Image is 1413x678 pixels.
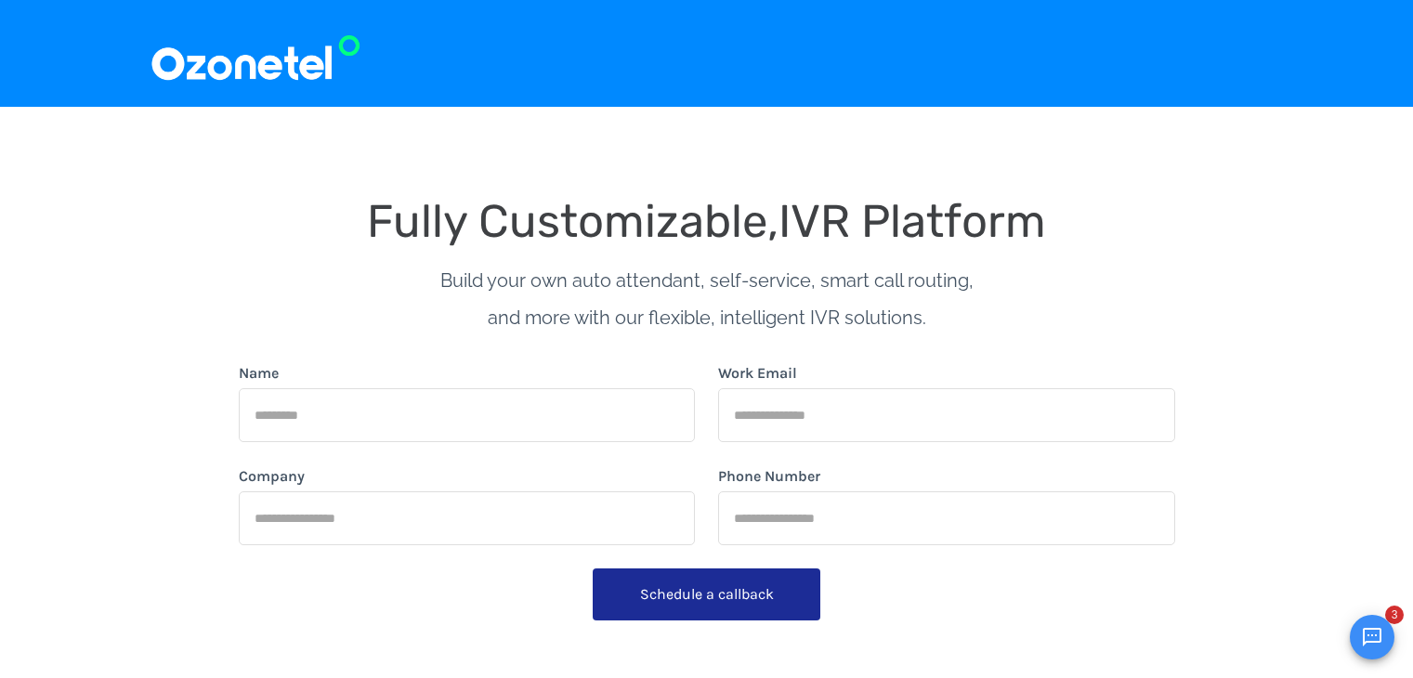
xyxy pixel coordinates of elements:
span: 3 [1385,606,1404,624]
span: and more with our flexible, intelligent IVR solutions. [488,306,926,329]
span: Build your own auto attendant, self-service, smart call routing, [440,269,974,292]
span: IVR Platform [778,194,1046,248]
label: Name [239,362,279,385]
span: Fully Customizable, [367,194,778,248]
label: Phone Number [718,465,820,488]
button: Open chat [1350,615,1394,659]
label: Work Email [718,362,797,385]
form: form [239,362,1175,644]
button: Schedule a callback [593,568,820,620]
label: Company [239,465,305,488]
span: Schedule a callback [640,585,774,603]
